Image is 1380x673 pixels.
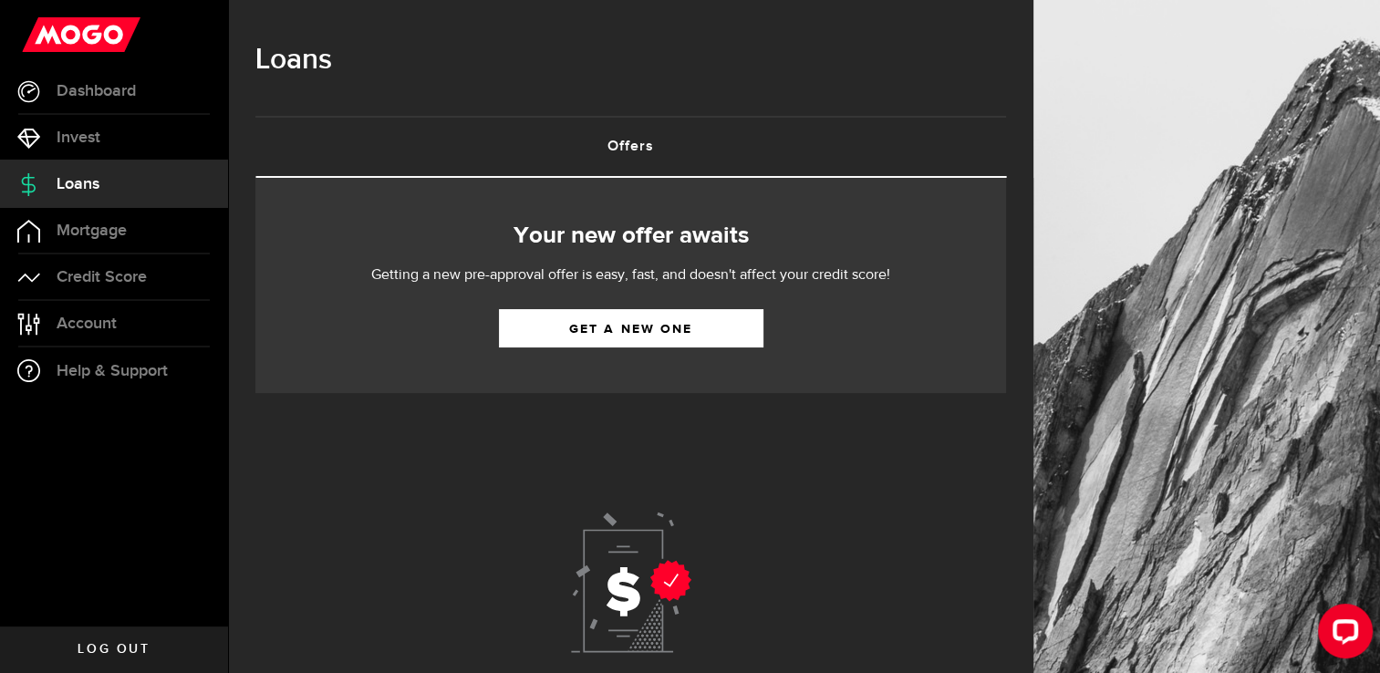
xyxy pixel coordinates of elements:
span: Log out [78,643,150,656]
span: Account [57,316,117,332]
span: Help & Support [57,363,168,379]
ul: Tabs Navigation [255,116,1006,178]
span: Mortgage [57,223,127,239]
p: Getting a new pre-approval offer is easy, fast, and doesn't affect your credit score! [316,264,946,286]
a: Get a new one [499,309,763,347]
iframe: LiveChat chat widget [1303,596,1380,673]
span: Loans [57,176,99,192]
a: Offers [255,118,1006,176]
span: Credit Score [57,269,147,285]
span: Invest [57,129,100,146]
h1: Loans [255,36,1006,84]
span: Dashboard [57,83,136,99]
h2: Your new offer awaits [283,217,979,255]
